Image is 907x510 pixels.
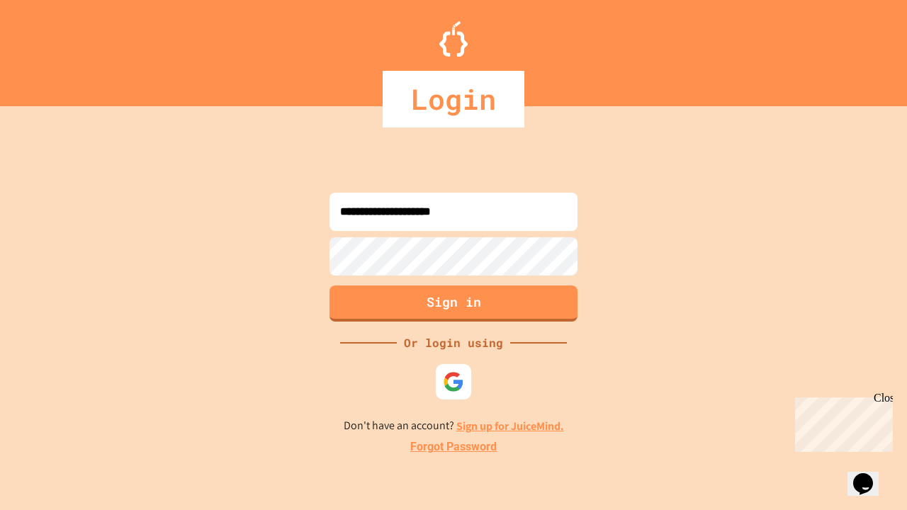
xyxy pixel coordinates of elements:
a: Forgot Password [410,438,497,455]
img: Logo.svg [439,21,468,57]
div: Login [383,71,524,127]
iframe: chat widget [847,453,893,496]
img: google-icon.svg [443,371,464,392]
a: Sign up for JuiceMind. [456,419,564,433]
p: Don't have an account? [344,417,564,435]
div: Chat with us now!Close [6,6,98,90]
button: Sign in [329,285,578,322]
iframe: chat widget [789,392,893,452]
div: Or login using [397,334,510,351]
